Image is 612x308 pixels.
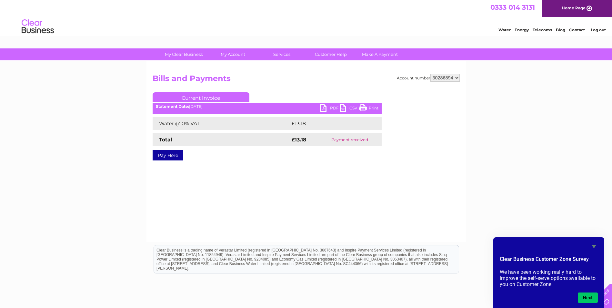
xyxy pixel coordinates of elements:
[21,17,54,36] img: logo.png
[591,27,606,32] a: Log out
[153,92,249,102] a: Current Invoice
[397,74,460,82] div: Account number
[490,3,535,11] a: 0333 014 3131
[498,27,511,32] a: Water
[153,74,460,86] h2: Bills and Payments
[156,104,189,109] b: Statement Date:
[500,269,598,287] p: We have been working really hard to improve the self-serve options available to you on Customer Zone
[153,117,290,130] td: Water @ 0% VAT
[290,117,367,130] td: £13.18
[292,137,306,143] strong: £13.18
[206,48,259,60] a: My Account
[500,242,598,303] div: Clear Business Customer Zone Survey
[320,104,340,114] a: PDF
[359,104,378,114] a: Print
[515,27,529,32] a: Energy
[500,255,598,266] h2: Clear Business Customer Zone Survey
[590,242,598,250] button: Hide survey
[255,48,308,60] a: Services
[153,104,382,109] div: [DATE]
[153,150,183,160] a: Pay Here
[340,104,359,114] a: CSV
[159,137,172,143] strong: Total
[556,27,565,32] a: Blog
[578,293,598,303] button: Next question
[318,133,382,146] td: Payment received
[569,27,585,32] a: Contact
[157,48,210,60] a: My Clear Business
[353,48,406,60] a: Make A Payment
[154,4,459,31] div: Clear Business is a trading name of Verastar Limited (registered in [GEOGRAPHIC_DATA] No. 3667643...
[304,48,357,60] a: Customer Help
[533,27,552,32] a: Telecoms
